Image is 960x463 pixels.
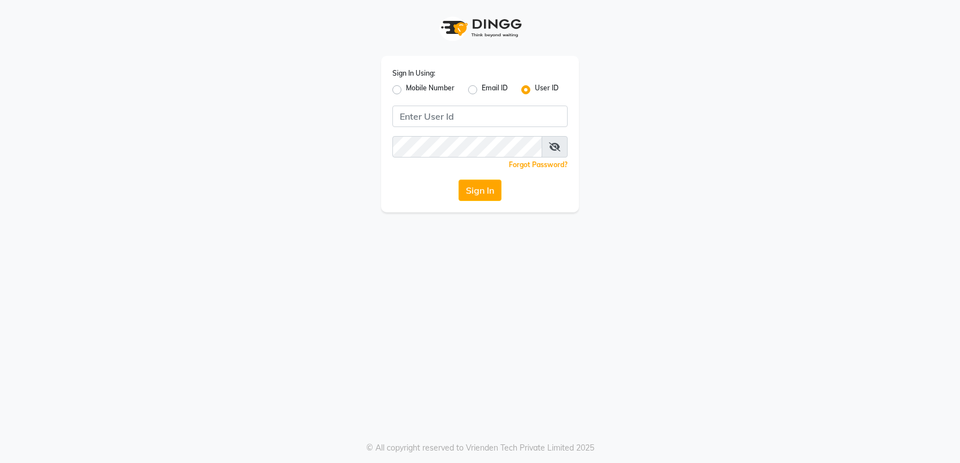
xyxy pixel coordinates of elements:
[459,180,501,201] button: Sign In
[482,83,508,97] label: Email ID
[392,136,542,158] input: Username
[509,160,568,169] a: Forgot Password?
[392,106,568,127] input: Username
[435,11,525,45] img: logo1.svg
[406,83,455,97] label: Mobile Number
[535,83,559,97] label: User ID
[392,68,435,78] label: Sign In Using:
